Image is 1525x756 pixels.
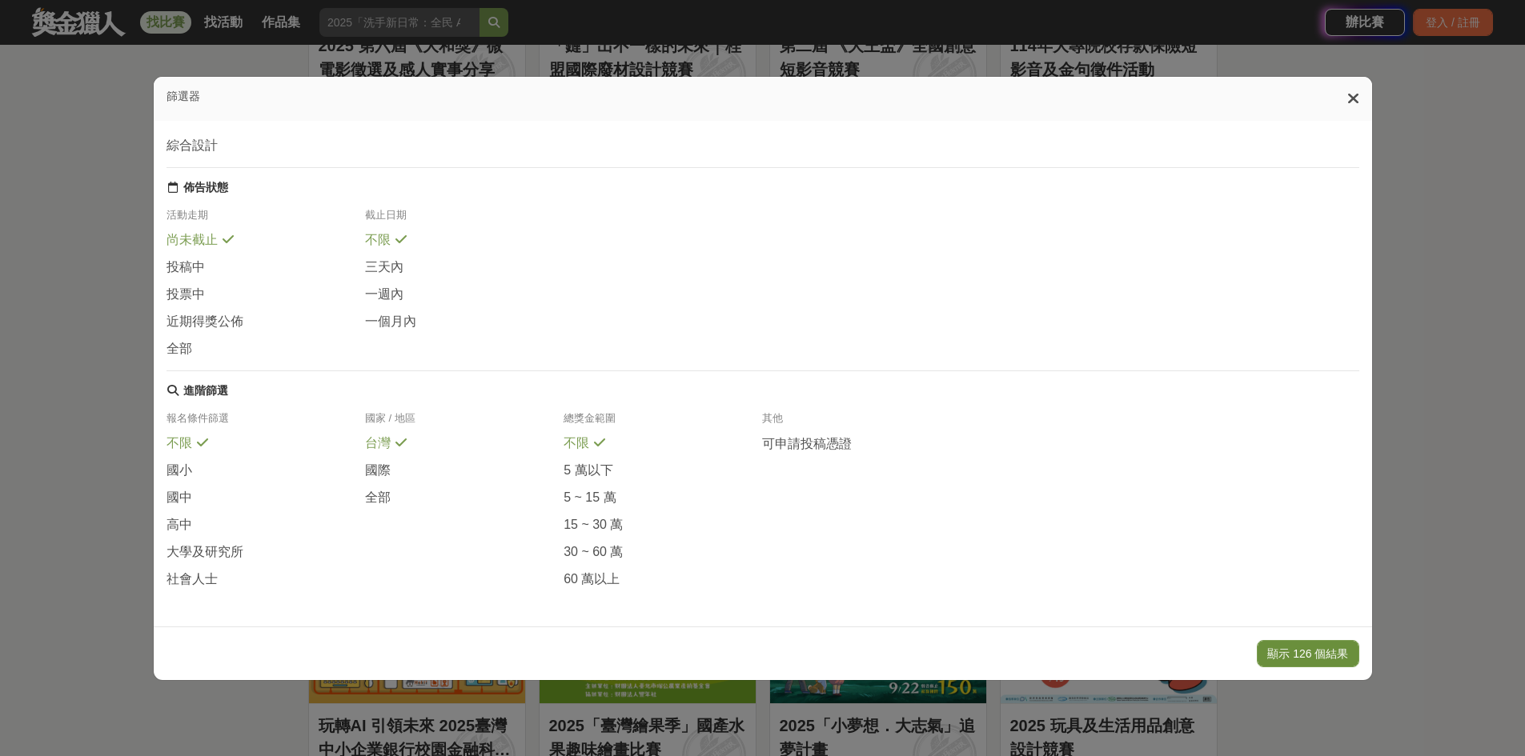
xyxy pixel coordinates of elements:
span: 一個月內 [365,314,416,330]
span: 投票中 [167,286,205,303]
span: 投稿中 [167,259,205,276]
span: 15 ~ 30 萬 [564,517,623,534]
span: 不限 [564,435,589,452]
span: 全部 [167,341,192,358]
span: 近期得獎公佈 [167,314,243,330]
span: 一週內 [365,286,403,303]
span: 可申請投稿憑證 [762,436,852,453]
div: 國家 / 地區 [365,411,564,435]
div: 佈告狀態 [183,181,228,195]
span: 大學及研究所 [167,544,243,561]
div: 其他 [762,411,961,435]
span: 國中 [167,490,192,506]
div: 活動走期 [167,208,365,232]
span: 社會人士 [167,571,218,588]
div: 進階篩選 [183,384,228,398]
span: 5 ~ 15 萬 [564,490,616,506]
span: 60 萬以上 [564,571,620,588]
div: 截止日期 [365,208,564,232]
span: 台灣 [365,435,391,452]
button: 顯示 126 個結果 [1257,640,1358,667]
div: 報名條件篩選 [167,411,365,435]
span: 綜合設計 [167,138,218,154]
span: 不限 [365,232,391,249]
span: 尚未截止 [167,232,218,249]
div: 總獎金範圍 [564,411,762,435]
span: 三天內 [365,259,403,276]
span: 國小 [167,462,192,479]
span: 高中 [167,517,192,534]
span: 篩選器 [167,90,200,102]
span: 30 ~ 60 萬 [564,544,623,561]
span: 5 萬以下 [564,462,612,479]
span: 全部 [365,490,391,506]
span: 國際 [365,462,391,479]
span: 不限 [167,435,192,452]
